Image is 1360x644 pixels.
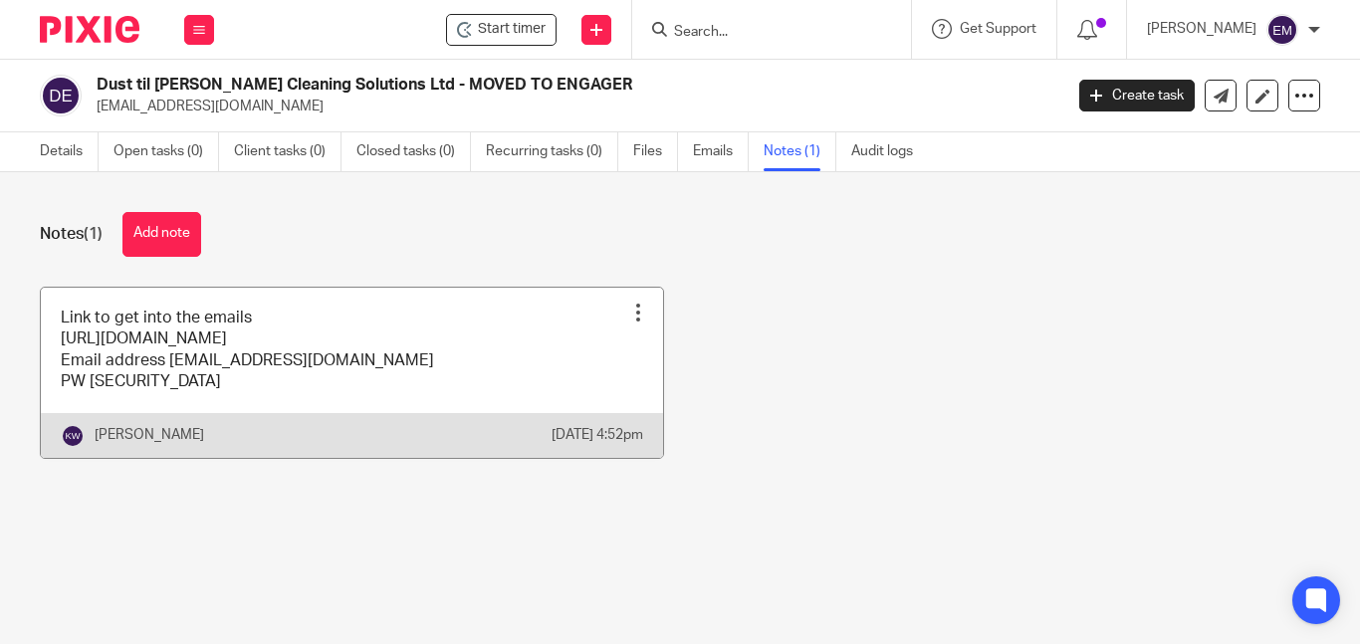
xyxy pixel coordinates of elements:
p: [EMAIL_ADDRESS][DOMAIN_NAME] [97,97,1049,116]
span: (1) [84,226,103,242]
input: Search [672,24,851,42]
h1: Notes [40,224,103,245]
h2: Dust til [PERSON_NAME] Cleaning Solutions Ltd - MOVED TO ENGAGER [97,75,859,96]
span: Start timer [478,19,546,40]
a: Client tasks (0) [234,132,341,171]
p: [DATE] 4:52pm [552,425,643,445]
a: Closed tasks (0) [356,132,471,171]
div: Dust til Dawn Cleaning Solutions Ltd - MOVED TO ENGAGER [446,14,557,46]
p: [PERSON_NAME] [1147,19,1256,39]
a: Notes (1) [764,132,836,171]
img: svg%3E [40,75,82,116]
a: Audit logs [851,132,928,171]
a: Recurring tasks (0) [486,132,618,171]
a: Details [40,132,99,171]
a: Emails [693,132,749,171]
img: svg%3E [61,424,85,448]
button: Add note [122,212,201,257]
p: [PERSON_NAME] [95,425,204,445]
span: Get Support [960,22,1036,36]
img: Pixie [40,16,139,43]
a: Create task [1079,80,1195,111]
a: Files [633,132,678,171]
img: svg%3E [1266,14,1298,46]
a: Open tasks (0) [113,132,219,171]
